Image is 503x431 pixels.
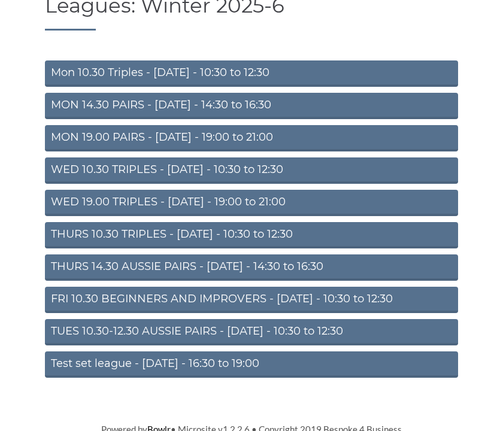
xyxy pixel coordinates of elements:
a: THURS 10.30 TRIPLES - [DATE] - 10:30 to 12:30 [45,222,458,248]
a: MON 14.30 PAIRS - [DATE] - 14:30 to 16:30 [45,93,458,119]
a: Mon 10.30 Triples - [DATE] - 10:30 to 12:30 [45,60,458,87]
a: MON 19.00 PAIRS - [DATE] - 19:00 to 21:00 [45,125,458,151]
a: TUES 10.30-12.30 AUSSIE PAIRS - [DATE] - 10:30 to 12:30 [45,319,458,345]
a: Test set league - [DATE] - 16:30 to 19:00 [45,351,458,378]
a: WED 19.00 TRIPLES - [DATE] - 19:00 to 21:00 [45,190,458,216]
a: THURS 14.30 AUSSIE PAIRS - [DATE] - 14:30 to 16:30 [45,254,458,281]
a: WED 10.30 TRIPLES - [DATE] - 10:30 to 12:30 [45,157,458,184]
a: FRI 10.30 BEGINNERS AND IMPROVERS - [DATE] - 10:30 to 12:30 [45,287,458,313]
